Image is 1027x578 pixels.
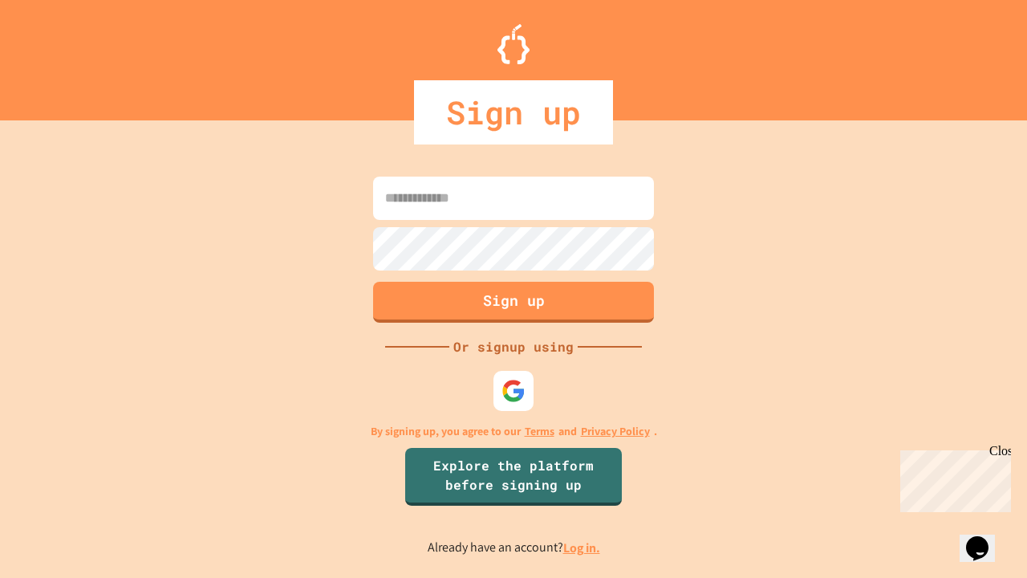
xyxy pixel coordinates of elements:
[581,423,650,440] a: Privacy Policy
[414,80,613,144] div: Sign up
[373,282,654,323] button: Sign up
[563,539,600,556] a: Log in.
[894,444,1011,512] iframe: chat widget
[501,379,526,403] img: google-icon.svg
[960,514,1011,562] iframe: chat widget
[405,448,622,506] a: Explore the platform before signing up
[371,423,657,440] p: By signing up, you agree to our and .
[497,24,530,64] img: Logo.svg
[6,6,111,102] div: Chat with us now!Close
[525,423,554,440] a: Terms
[449,337,578,356] div: Or signup using
[428,538,600,558] p: Already have an account?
